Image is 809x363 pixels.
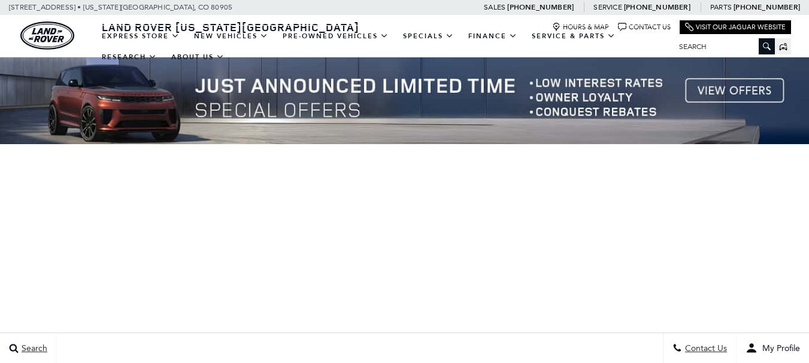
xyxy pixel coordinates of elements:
button: user-profile-menu [737,333,809,363]
span: Parts [710,3,732,11]
nav: Main Navigation [95,26,670,68]
input: Search [670,39,775,54]
a: Land Rover [US_STATE][GEOGRAPHIC_DATA] [95,20,366,34]
a: About Us [164,47,232,68]
img: Land Rover [20,22,74,50]
a: [PHONE_NUMBER] [507,2,574,12]
a: Pre-Owned Vehicles [275,26,396,47]
a: Finance [461,26,525,47]
a: Service & Parts [525,26,623,47]
span: Sales [484,3,505,11]
a: Specials [396,26,461,47]
a: Research [95,47,164,68]
a: Contact Us [618,23,671,32]
span: Contact Us [682,343,727,353]
span: Search [19,343,47,353]
a: Hours & Map [552,23,609,32]
span: Service [593,3,622,11]
a: Visit Our Jaguar Website [685,23,786,32]
a: EXPRESS STORE [95,26,187,47]
span: My Profile [758,343,800,353]
span: Land Rover [US_STATE][GEOGRAPHIC_DATA] [102,20,359,34]
a: [STREET_ADDRESS] • [US_STATE][GEOGRAPHIC_DATA], CO 80905 [9,3,232,11]
a: [PHONE_NUMBER] [624,2,690,12]
a: [PHONE_NUMBER] [734,2,800,12]
a: land-rover [20,22,74,50]
a: New Vehicles [187,26,275,47]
